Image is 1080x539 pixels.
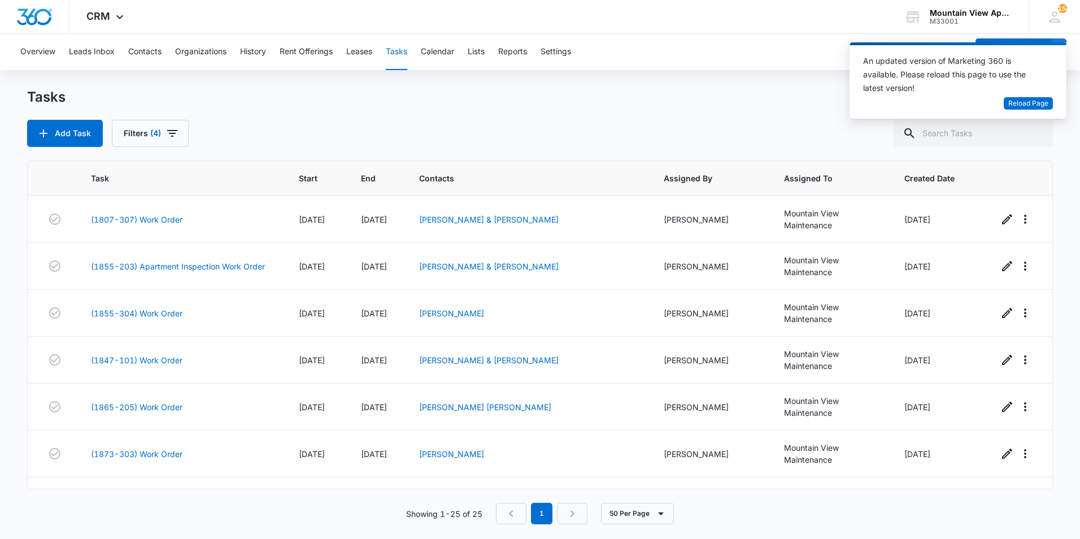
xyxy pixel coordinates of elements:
button: Reload Page [1004,97,1053,110]
div: [PERSON_NAME] [664,401,757,413]
button: Reports [498,34,527,70]
span: Assigned To [784,172,861,184]
span: [DATE] [361,402,387,412]
button: 50 Per Page [601,503,674,524]
span: Task [91,172,255,184]
button: Add Contact [976,38,1052,66]
span: [DATE] [361,449,387,459]
a: [PERSON_NAME] & [PERSON_NAME] [419,262,559,271]
span: [DATE] [361,355,387,365]
div: An updated version of Marketing 360 is available. Please reload this page to use the latest version! [863,54,1039,95]
em: 1 [531,503,552,524]
a: (1855-203) Apartment Inspection Work Order [91,260,265,272]
div: [PERSON_NAME] [664,260,757,272]
span: Assigned By [664,172,741,184]
a: (1865-205) Work Order [91,401,182,413]
button: Filters(4) [112,120,189,147]
span: 154 [1058,4,1067,13]
button: Organizations [175,34,227,70]
input: Search Tasks [894,120,1053,147]
a: [PERSON_NAME] [419,308,484,318]
a: [PERSON_NAME] & [PERSON_NAME] [419,215,559,224]
button: Lists [468,34,485,70]
span: [DATE] [904,215,930,224]
span: [DATE] [361,262,387,271]
span: [DATE] [299,449,325,459]
span: End [361,172,376,184]
div: Mountain View Maintenance [784,395,877,419]
button: Rent Offerings [280,34,333,70]
span: Reload Page [1008,98,1048,109]
span: [DATE] [299,215,325,224]
div: Mountain View Maintenance [784,348,877,372]
button: Leases [346,34,372,70]
div: Mountain View Maintenance [784,254,877,278]
button: Settings [541,34,571,70]
span: CRM [86,10,110,22]
div: account id [930,18,1012,25]
span: [DATE] [299,402,325,412]
span: [DATE] [904,262,930,271]
p: Showing 1-25 of 25 [406,508,482,520]
h1: Tasks [27,89,66,106]
a: (1847-101) Work Order [91,354,182,366]
button: Add Task [27,120,103,147]
div: Mountain View Maintenance [784,301,877,325]
div: [PERSON_NAME] [664,214,757,225]
nav: Pagination [496,503,587,524]
div: account name [930,8,1012,18]
div: [PERSON_NAME] [664,307,757,319]
button: Contacts [128,34,162,70]
span: [DATE] [361,215,387,224]
span: [DATE] [299,355,325,365]
div: notifications count [1058,4,1067,13]
div: Mountain View Maintenance [784,207,877,231]
span: [DATE] [904,402,930,412]
a: [PERSON_NAME] & [PERSON_NAME] [419,355,559,365]
span: (4) [150,129,161,137]
span: [DATE] [299,262,325,271]
a: [PERSON_NAME] [PERSON_NAME] [419,402,551,412]
span: Start [299,172,317,184]
button: History [240,34,266,70]
span: [DATE] [361,308,387,318]
a: [PERSON_NAME] [419,449,484,459]
span: Created Date [904,172,955,184]
button: Overview [20,34,55,70]
button: Calendar [421,34,454,70]
div: Mountain View Maintenance [784,442,877,466]
a: (1873-303) Work Order [91,448,182,460]
a: (1855-304) Work Order [91,307,182,319]
span: [DATE] [904,355,930,365]
span: [DATE] [904,308,930,318]
div: [PERSON_NAME] [664,354,757,366]
button: Tasks [386,34,407,70]
span: [DATE] [904,449,930,459]
button: Leads Inbox [69,34,115,70]
span: [DATE] [299,308,325,318]
a: (1807-307) Work Order [91,214,182,225]
span: Contacts [419,172,620,184]
div: [PERSON_NAME] [664,448,757,460]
